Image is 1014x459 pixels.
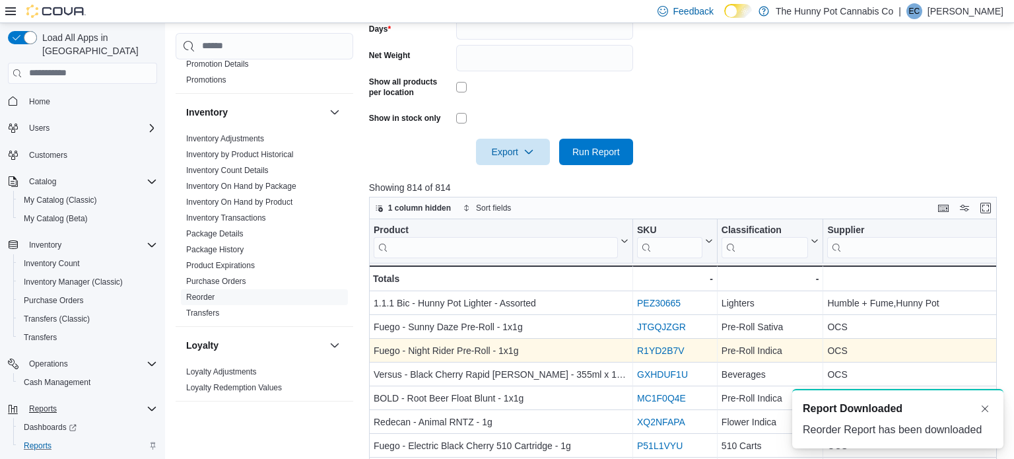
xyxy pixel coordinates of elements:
[18,419,82,435] a: Dashboards
[374,343,628,359] div: Fuego - Night Rider Pre-Roll - 1x1g
[186,106,228,119] h3: Inventory
[13,328,162,347] button: Transfers
[29,359,68,369] span: Operations
[327,104,343,120] button: Inventory
[24,93,157,110] span: Home
[722,319,819,335] div: Pre-Roll Sativa
[18,211,157,227] span: My Catalog (Beta)
[18,311,157,327] span: Transfers (Classic)
[13,273,162,291] button: Inventory Manager (Classic)
[24,213,88,224] span: My Catalog (Beta)
[24,120,55,136] button: Users
[24,174,61,190] button: Catalog
[24,147,73,163] a: Customers
[29,404,57,414] span: Reports
[176,364,353,401] div: Loyalty
[18,330,62,345] a: Transfers
[186,181,296,192] span: Inventory On Hand by Package
[374,390,628,406] div: BOLD - Root Beer Float Blunt - 1x1g
[722,367,819,382] div: Beverages
[24,332,57,343] span: Transfers
[13,437,162,455] button: Reports
[724,4,752,18] input: Dark Mode
[18,192,157,208] span: My Catalog (Classic)
[374,438,628,454] div: Fuego - Electric Black Cherry 510 Cartridge - 1g
[18,374,157,390] span: Cash Management
[186,277,246,286] a: Purchase Orders
[13,191,162,209] button: My Catalog (Classic)
[572,145,620,159] span: Run Report
[722,271,819,287] div: -
[803,401,902,417] span: Report Downloaded
[186,367,257,377] span: Loyalty Adjustments
[18,256,157,271] span: Inventory Count
[374,414,628,430] div: Redecan - Animal RNTZ - 1g
[637,369,688,380] a: GXHDUF1U
[37,31,157,57] span: Load All Apps in [GEOGRAPHIC_DATA]
[186,229,244,239] span: Package Details
[374,224,628,258] button: Product
[186,133,264,144] span: Inventory Adjustments
[722,438,819,454] div: 510 Carts
[928,3,1003,19] p: [PERSON_NAME]
[13,418,162,437] a: Dashboards
[186,276,246,287] span: Purchase Orders
[18,419,157,435] span: Dashboards
[24,195,97,205] span: My Catalog (Classic)
[803,401,993,417] div: Notification
[176,131,353,326] div: Inventory
[637,322,686,332] a: JTGQJZGR
[24,258,80,269] span: Inventory Count
[186,197,292,207] a: Inventory On Hand by Product
[176,40,353,93] div: Discounts & Promotions
[18,256,85,271] a: Inventory Count
[24,356,73,372] button: Operations
[186,260,255,271] span: Product Expirations
[24,441,51,451] span: Reports
[24,147,157,163] span: Customers
[3,236,162,254] button: Inventory
[722,224,819,258] button: Classification
[637,224,713,258] button: SKU
[3,119,162,137] button: Users
[29,240,61,250] span: Inventory
[186,339,219,352] h3: Loyalty
[957,200,972,216] button: Display options
[13,254,162,273] button: Inventory Count
[776,3,893,19] p: The Hunny Pot Cannabis Co
[186,165,269,176] span: Inventory Count Details
[637,271,713,287] div: -
[186,382,282,393] span: Loyalty Redemption Values
[18,274,157,290] span: Inventory Manager (Classic)
[186,213,266,223] a: Inventory Transactions
[18,438,157,454] span: Reports
[186,293,215,302] a: Reorder
[24,277,123,287] span: Inventory Manager (Classic)
[559,139,633,165] button: Run Report
[186,59,249,69] a: Promotion Details
[186,75,226,85] a: Promotions
[3,400,162,418] button: Reports
[29,123,50,133] span: Users
[13,373,162,392] button: Cash Management
[186,229,244,238] a: Package Details
[186,244,244,255] span: Package History
[24,295,84,306] span: Purchase Orders
[29,176,56,187] span: Catalog
[374,224,618,236] div: Product
[24,237,67,253] button: Inventory
[369,113,441,124] label: Show in stock only
[29,150,67,160] span: Customers
[369,181,1003,194] p: Showing 814 of 814
[18,293,157,308] span: Purchase Orders
[13,291,162,310] button: Purchase Orders
[369,50,410,61] label: Net Weight
[24,174,157,190] span: Catalog
[18,274,128,290] a: Inventory Manager (Classic)
[722,414,819,430] div: Flower Indica
[186,367,257,376] a: Loyalty Adjustments
[186,292,215,302] span: Reorder
[388,203,451,213] span: 1 column hidden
